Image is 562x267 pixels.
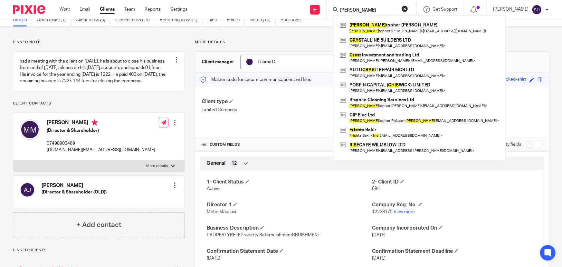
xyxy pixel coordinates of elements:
h4: 1- Client Status [207,179,372,185]
span: PROPERTYREFEProperty ReferbuishmentRBUISHMENT [207,233,320,237]
a: Client tasks (0) [76,14,110,26]
p: More details [195,40,549,45]
p: [DOMAIN_NAME][EMAIL_ADDRESS][DOMAIN_NAME] [47,147,155,153]
p: Limited Company [202,107,372,113]
span: Get Support [433,7,457,12]
h4: 2- Client ID [372,179,537,185]
span: 12 [232,160,237,167]
a: Email [80,6,90,13]
img: svg%3E [20,119,40,140]
p: More details [146,163,168,169]
h4: Confirmation Statement Date [207,248,372,255]
h4: Client type [202,98,372,105]
h4: Director 1 [207,202,372,208]
p: Master code for secure communications and files [200,76,311,83]
p: Client contacts [13,101,185,106]
h4: Company Reg. No. [372,202,537,208]
img: svg%3E [20,182,35,198]
a: Reports [145,6,161,13]
span: MehdiMousavi [207,210,236,214]
p: Pinned note [13,40,185,45]
a: Details [13,14,32,26]
a: Recurring tasks (1) [160,14,203,26]
h5: (Director & Shareholder (OLD)) [42,189,107,195]
h4: + Add contact [76,220,121,230]
span: General [206,160,225,167]
h3: Client manager [202,59,234,65]
a: Files [207,14,222,26]
a: Audit logs [281,14,305,26]
img: svg%3E [532,5,542,15]
h4: CUSTOM FIELDS [202,142,372,147]
a: Closed tasks (14) [115,14,155,26]
span: Active [207,186,220,191]
h4: Confirmation Statement Deadline [372,248,537,255]
button: Clear [402,5,408,12]
a: Team [124,6,135,13]
p: [PERSON_NAME] [493,6,529,13]
span: 694 [372,186,380,191]
h4: Business Description [207,225,372,232]
a: Work [60,6,70,13]
span: Fatima D [258,60,275,64]
a: Open tasks (1) [37,14,71,26]
img: Pixie [13,5,45,14]
a: Emails [227,14,245,26]
i: Primary [91,119,98,126]
span: [DATE] [372,256,386,261]
a: Notes (10) [250,14,276,26]
h4: Company Incorporated On [372,225,537,232]
a: View more [394,210,415,214]
h5: (Director & Shareholder) [47,127,155,134]
h4: [PERSON_NAME] [47,119,155,127]
span: [DATE] [207,256,220,261]
p: 07498903469 [47,140,155,147]
p: Linked clients [13,248,185,253]
a: Settings [170,6,187,13]
input: Search [339,8,397,14]
img: svg%3E [246,58,253,66]
a: Clients [100,6,115,13]
h4: [PERSON_NAME] [42,182,107,189]
span: [DATE] [372,233,386,237]
span: 12228175 [372,210,393,214]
